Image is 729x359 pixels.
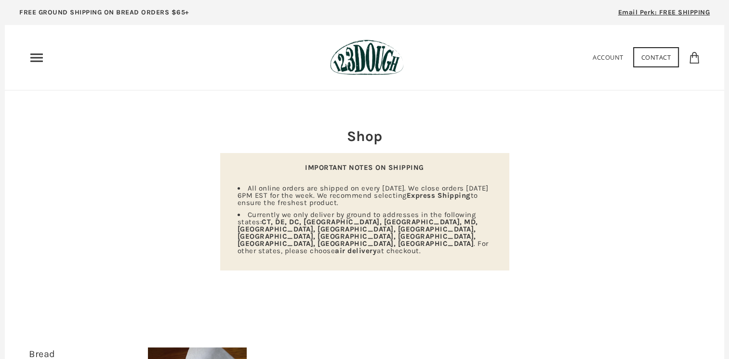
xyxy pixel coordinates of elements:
[238,210,489,255] span: Currently we only deliver by ground to addresses in the following states: . For other states, ple...
[29,50,44,65] nav: Primary
[5,5,204,25] a: FREE GROUND SHIPPING ON BREAD ORDERS $65+
[335,246,377,255] strong: air delivery
[604,5,725,25] a: Email Perk: FREE SHIPPING
[220,126,509,146] h2: Shop
[305,163,424,172] strong: IMPORTANT NOTES ON SHIPPING
[633,47,679,67] a: Contact
[407,191,471,200] strong: Express Shipping
[330,39,404,76] img: 123Dough Bakery
[238,184,489,207] span: All online orders are shipped on every [DATE]. We close orders [DATE] 6PM EST for the week. We re...
[238,218,478,248] strong: CT, DE, DC, [GEOGRAPHIC_DATA], [GEOGRAPHIC_DATA], MD, [GEOGRAPHIC_DATA], [GEOGRAPHIC_DATA], [GEOG...
[618,8,710,16] span: Email Perk: FREE SHIPPING
[593,53,623,62] a: Account
[19,7,189,18] p: FREE GROUND SHIPPING ON BREAD ORDERS $65+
